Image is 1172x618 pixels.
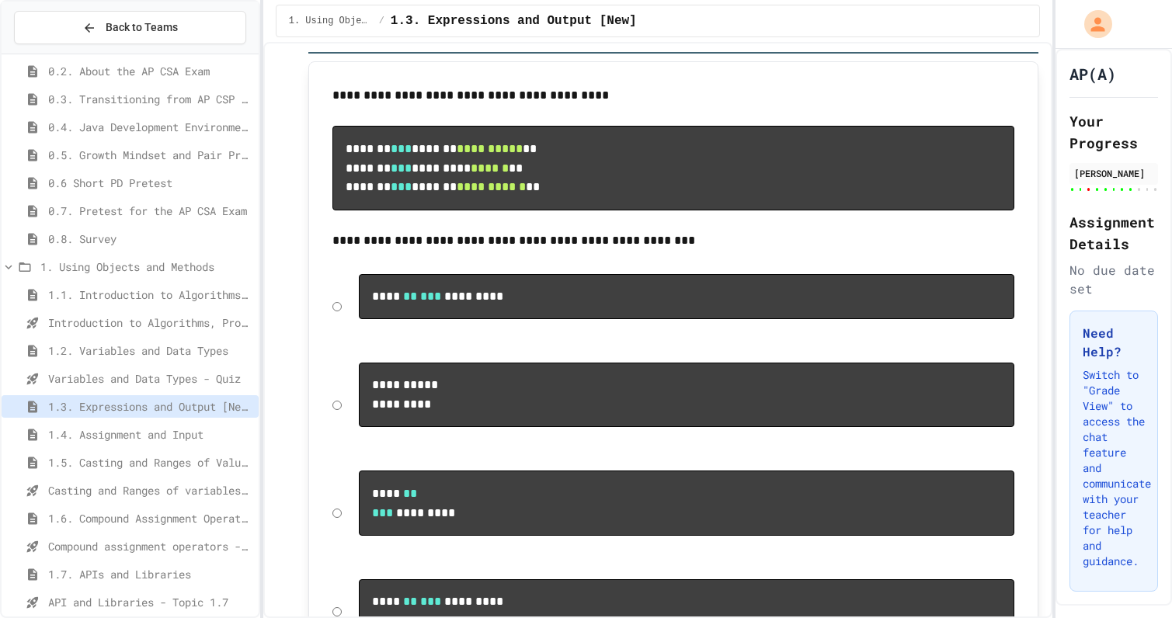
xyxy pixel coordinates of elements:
span: 0.6 Short PD Pretest [48,175,252,191]
span: 1. Using Objects and Methods [289,15,373,27]
h2: Your Progress [1069,110,1158,154]
span: 1.3. Expressions and Output [New] [48,398,252,415]
h1: AP(A) [1069,63,1116,85]
span: 0.8. Survey [48,231,252,247]
button: Back to Teams [14,11,246,44]
span: 0.3. Transitioning from AP CSP to AP CSA [48,91,252,107]
span: 0.7. Pretest for the AP CSA Exam [48,203,252,219]
span: 0.4. Java Development Environments [48,119,252,135]
span: API and Libraries - Topic 1.7 [48,594,252,610]
span: 1.6. Compound Assignment Operators [48,510,252,526]
div: No due date set [1069,261,1158,298]
span: 0.5. Growth Mindset and Pair Programming [48,147,252,163]
span: Casting and Ranges of variables - Quiz [48,482,252,498]
span: Variables and Data Types - Quiz [48,370,252,387]
span: 0.2. About the AP CSA Exam [48,63,252,79]
p: Switch to "Grade View" to access the chat feature and communicate with your teacher for help and ... [1083,367,1145,569]
span: 1.1. Introduction to Algorithms, Programming, and Compilers [48,286,252,303]
h3: Need Help? [1083,324,1145,361]
span: 1.3. Expressions and Output [New] [391,12,637,30]
div: [PERSON_NAME] [1074,166,1153,180]
span: 1.4. Assignment and Input [48,426,252,443]
span: 1. Using Objects and Methods [40,259,252,275]
span: 1.2. Variables and Data Types [48,342,252,359]
h2: Assignment Details [1069,211,1158,255]
span: Back to Teams [106,19,178,36]
span: Introduction to Algorithms, Programming, and Compilers [48,314,252,331]
div: My Account [1068,6,1116,42]
span: 1.7. APIs and Libraries [48,566,252,582]
span: / [379,15,384,27]
span: Compound assignment operators - Quiz [48,538,252,554]
span: 1.5. Casting and Ranges of Values [48,454,252,470]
